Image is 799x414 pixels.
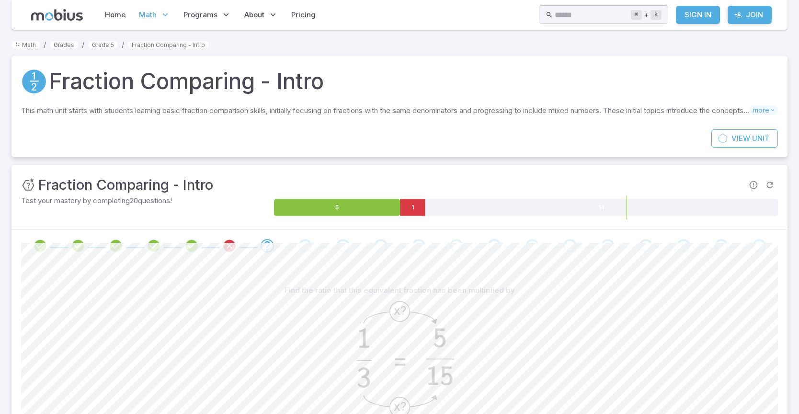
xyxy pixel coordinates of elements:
[336,239,350,253] div: Go to the next question
[122,39,124,50] li: /
[82,39,84,50] li: /
[223,239,236,253] div: Review your answer
[488,239,501,253] div: Go to the next question
[49,65,324,98] h1: Fraction Comparing - Intro
[21,69,47,94] a: Fractions/Decimals
[601,239,615,253] div: Go to the next question
[185,239,198,253] div: Review your answer
[109,239,123,253] div: Review your answer
[412,239,425,253] div: Go to the next question
[677,239,690,253] div: Go to the next question
[88,41,118,48] a: Grade 5
[676,6,720,24] a: Sign In
[711,129,778,148] a: ViewUnit
[563,239,577,253] div: Go to the next question
[244,10,264,20] span: About
[34,239,47,253] div: Review your answer
[745,177,762,193] span: Report an issue with the question
[715,239,728,253] div: Go to the next question
[298,239,312,253] div: Go to the next question
[393,399,406,414] text: x?
[11,39,788,50] nav: breadcrumb
[44,39,46,50] li: /
[752,133,769,144] span: Unit
[728,6,772,24] a: Join
[392,346,408,375] text: =
[139,10,157,20] span: Math
[285,285,515,296] p: Find the ratio that this equivalent fraction has been multiplied by
[288,4,319,26] a: Pricing
[731,133,750,144] span: View
[450,239,463,253] div: Go to the next question
[11,41,40,48] a: Math
[21,105,749,116] p: This math unit starts with students learning basic fraction comparison skills, initially focusing...
[261,239,274,253] div: Go to the next question
[147,239,160,253] div: Review your answer
[525,239,539,253] div: Go to the next question
[762,177,778,193] span: Refresh Question
[651,10,662,20] kbd: k
[38,174,213,195] h3: Fraction Comparing - Intro
[50,41,78,48] a: Grades
[374,239,388,253] div: Go to the next question
[639,239,652,253] div: Go to the next question
[631,9,662,21] div: +
[128,41,209,48] a: Fraction Comparing - Intro
[183,10,217,20] span: Programs
[753,239,766,253] div: Go to the next question
[393,303,406,318] text: x?
[631,10,642,20] kbd: ⌘
[21,195,272,206] p: Test your mastery by completing 20 questions!
[71,239,85,253] div: Review your answer
[102,4,128,26] a: Home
